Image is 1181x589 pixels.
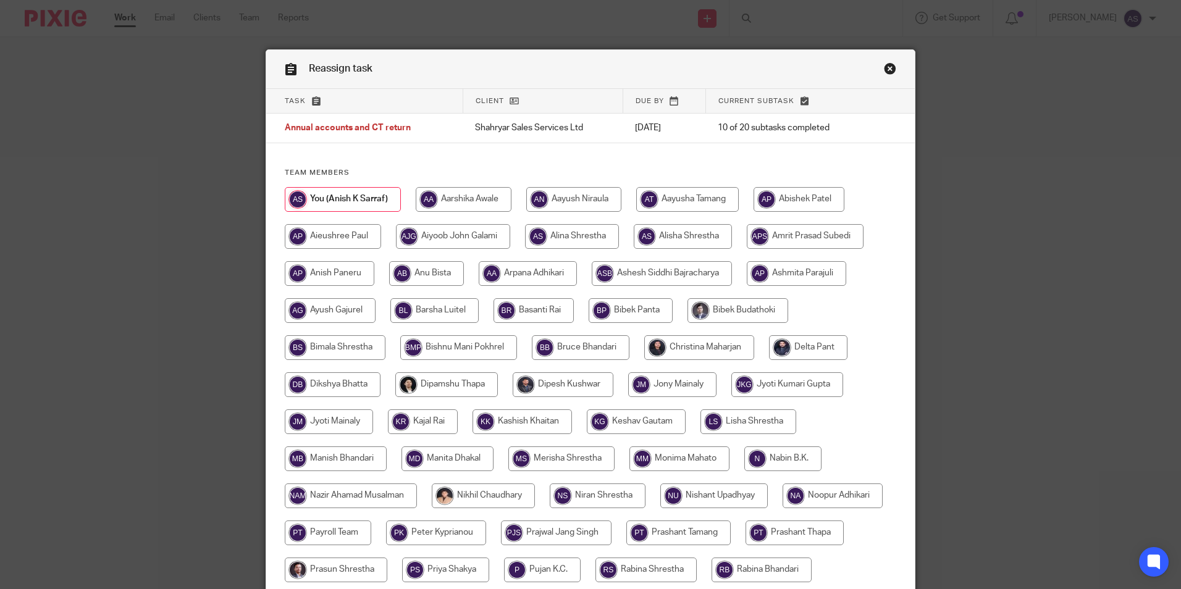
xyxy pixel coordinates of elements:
span: Task [285,98,306,104]
span: Due by [636,98,664,104]
span: Client [476,98,504,104]
p: Shahryar Sales Services Ltd [475,122,610,134]
td: 10 of 20 subtasks completed [705,114,870,143]
span: Annual accounts and CT return [285,124,411,133]
span: Current subtask [718,98,794,104]
a: Close this dialog window [884,62,896,79]
h4: Team members [285,168,896,178]
span: Reassign task [309,64,372,73]
p: [DATE] [635,122,693,134]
